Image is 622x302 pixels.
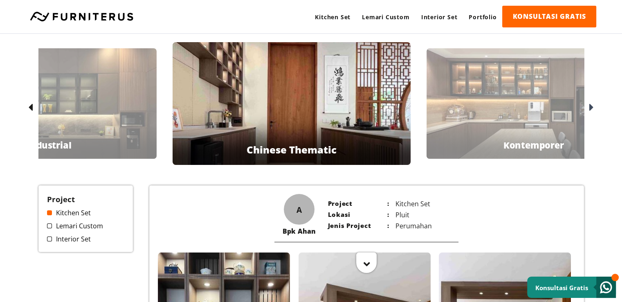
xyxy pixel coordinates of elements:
[535,284,588,292] small: Konsultasi Gratis
[389,221,450,230] p: Perumahan
[247,143,337,156] p: Chinese Thematic
[502,6,596,27] a: KONSULTASI GRATIS
[328,199,389,208] p: Project
[47,221,125,230] a: Lemari Custom
[463,6,502,28] a: Portfolio
[47,234,125,243] a: Interior Set
[415,6,463,28] a: Interior Set
[527,277,616,298] a: Konsultasi Gratis
[328,221,389,230] p: Jenis Project
[27,139,72,151] p: Industrial
[47,208,125,217] a: Kitchen Set
[309,6,356,28] a: Kitchen Set
[283,227,315,236] div: Bpk Ahan
[389,210,450,219] p: Pluit
[47,194,125,204] h3: Project
[356,6,415,28] a: Lemari Custom
[328,210,389,219] p: Lokasi
[389,199,450,208] p: Kitchen Set
[296,204,302,215] span: A
[503,139,564,151] p: Kontemporer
